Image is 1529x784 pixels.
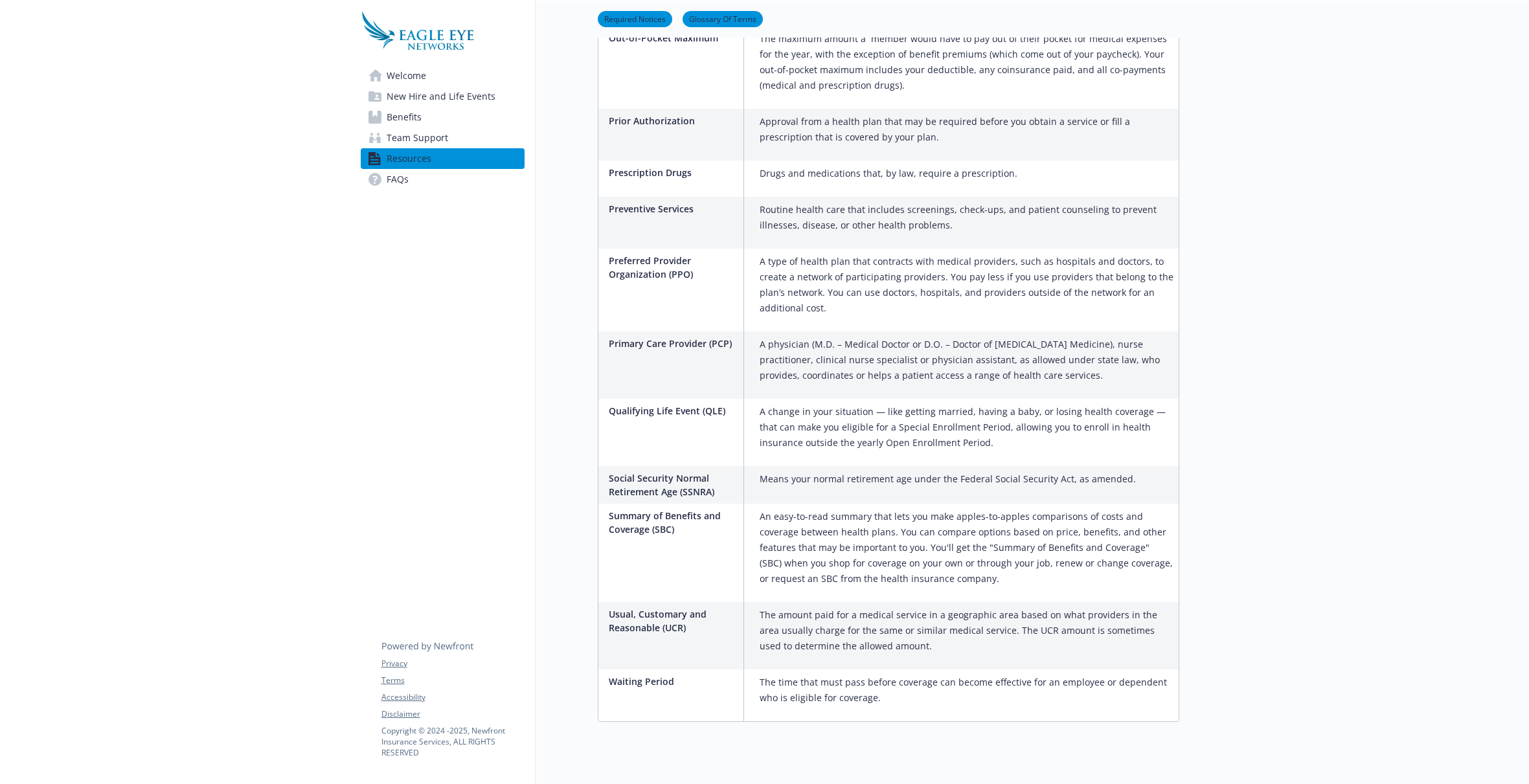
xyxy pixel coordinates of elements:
[361,169,525,190] a: FAQs
[683,12,763,25] a: Glossary Of Terms
[361,65,525,86] a: Welcome
[381,658,524,669] a: Privacy
[760,509,1173,587] p: An easy-to-read summary that lets you make apples-to-apples comparisons of costs and coverage bet...
[609,254,738,281] p: Preferred Provider Organization (PPO)
[760,31,1173,93] p: The maximum amount a member would have to pay out of their pocket for medical expenses for the ye...
[381,691,524,703] a: Accessibility
[361,107,525,128] a: Benefits
[760,471,1136,487] p: Means your normal retirement age under the Federal Social Security Act, as amended.
[598,12,672,25] a: Required Notices
[361,86,525,107] a: New Hire and Life Events
[760,114,1173,145] p: Approval from a health plan that may be required before you obtain a service or fill a prescripti...
[760,202,1173,233] p: Routine health care that includes screenings, check-ups, and patient counseling to prevent illnes...
[609,471,738,498] p: Social Security Normal Retirement Age (SSNRA)
[609,404,738,418] p: Qualifying Life Event (QLE)
[381,708,524,720] a: Disclaimer
[609,509,738,536] p: Summary of Benefits and Coverage (SBC)
[609,31,738,45] p: Out-of-Pocket Maximum
[760,404,1173,451] p: A change in your situation — like getting married, having a baby, or losing health coverage — tha...
[361,148,525,169] a: Resources
[387,86,495,107] span: New Hire and Life Events
[609,337,738,350] p: Primary Care Provider (PCP)
[387,148,431,169] span: Resources
[361,128,525,148] a: Team Support
[609,607,738,634] p: Usual, Customary and Reasonable (UCR)
[760,675,1173,706] p: The time that must pass before coverage can become effective for an employee or dependent who is ...
[609,166,738,179] p: Prescription Drugs
[760,337,1173,383] p: A physician (M.D. – Medical Doctor or D.O. – Doctor of [MEDICAL_DATA] Medicine), nurse practition...
[387,107,422,128] span: Benefits
[760,254,1173,316] p: A type of health plan that contracts with medical providers, such as hospitals and doctors, to cr...
[609,675,738,688] p: Waiting Period
[760,166,1017,181] p: Drugs and medications that, by law, require a prescription.
[760,607,1173,654] p: The amount paid for a medical service in a geographic area based on what providers in the area us...
[387,65,426,86] span: Welcome
[387,128,448,148] span: Team Support
[609,114,738,128] p: Prior Authorization
[381,725,524,758] p: Copyright © 2024 - 2025 , Newfront Insurance Services, ALL RIGHTS RESERVED
[387,169,409,190] span: FAQs
[381,675,524,686] a: Terms
[609,202,738,216] p: Preventive Services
